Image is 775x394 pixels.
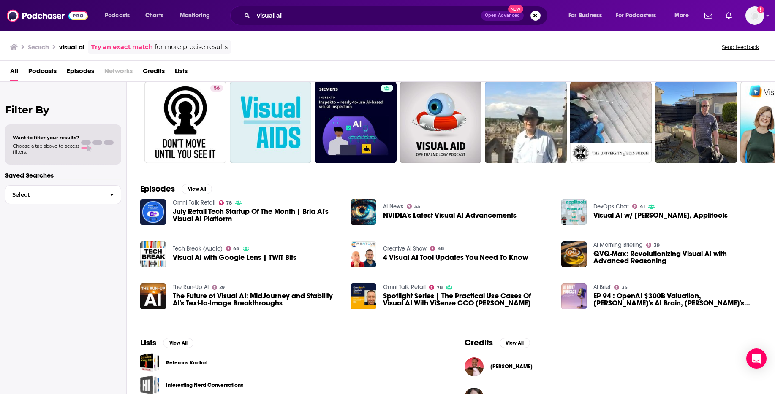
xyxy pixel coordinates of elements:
a: 35 [614,285,628,290]
a: The Future of Visual AI: MidJourney and Stability AI's Text-to-Image Breakthroughs [140,283,166,309]
a: NVIDIA's Latest Visual AI Advancements [383,212,517,219]
a: Show notifications dropdown [701,8,715,23]
a: Referans Kodlari [140,353,159,372]
a: Tech Break (Audio) [173,245,223,252]
a: QVQ-Max: Revolutionizing Visual AI with Advanced Reasoning [561,241,587,267]
a: 56 [144,81,226,163]
span: Select [5,192,103,197]
span: Choose a tab above to access filters. [13,143,79,155]
a: Visual AI with Google Lens | TWiT Bits [173,254,296,261]
span: EP 94 : OpenAI $300B Valuation, [PERSON_NAME]'s AI Brain, [PERSON_NAME]'s Visual AI, & More AI News! [593,292,761,307]
span: New [508,5,523,13]
span: Visual AI w/ [PERSON_NAME], Applitools [593,212,728,219]
a: Lists [175,64,188,81]
span: Want to filter your results? [13,135,79,140]
span: 45 [233,247,239,251]
a: AI Morning Briefing [593,241,643,248]
img: Visual AI with Google Lens | TWiT Bits [140,241,166,267]
h3: visual ai [59,43,84,51]
button: Show profile menu [745,6,764,25]
a: 33 [407,204,420,209]
a: All [10,64,18,81]
span: 56 [214,84,220,93]
a: CreditsView All [465,337,530,348]
a: QVQ-Max: Revolutionizing Visual AI with Advanced Reasoning [593,250,761,264]
button: View All [500,338,530,348]
span: Monitoring [180,10,210,22]
img: 4 Visual AI Tool Updates You Need To Know [351,241,376,267]
span: Charts [145,10,163,22]
div: Open Intercom Messenger [746,348,767,369]
a: Omni Talk Retail [383,283,426,291]
a: Referans Kodlari [166,358,207,367]
a: Charts [140,9,169,22]
span: Episodes [67,64,94,81]
button: open menu [610,9,669,22]
a: Interesting Nerd Conversations [166,381,243,390]
button: open menu [174,9,221,22]
a: July Retail Tech Startup Of The Month | Bria AI's Visual AI Platform [140,199,166,225]
a: 29 [212,285,225,290]
img: EP 94 : OpenAI $300B Valuation, Anthropic's AI Brain, Alibaba's Visual AI, & More AI News! [561,283,587,309]
a: Spotlight Series | The Practical Use Cases Of Visual AI With ViSenze CCO Brendan O'Shaughnessy [351,283,376,309]
span: [PERSON_NAME] [490,363,533,370]
a: Visual AI w/ Gil Sever, Applitools [593,212,728,219]
button: open menu [563,9,612,22]
a: AI Brief [593,283,611,291]
h2: Lists [140,337,156,348]
a: July Retail Tech Startup Of The Month | Bria AI's Visual AI Platform [173,208,341,222]
span: Logged in as kindrieri [745,6,764,25]
span: Podcasts [105,10,130,22]
a: Podcasts [28,64,57,81]
a: Omni Talk Retail [173,199,215,206]
a: 45 [226,246,240,251]
a: EP 94 : OpenAI $300B Valuation, Anthropic's AI Brain, Alibaba's Visual AI, & More AI News! [593,292,761,307]
a: AI News [383,203,403,210]
a: 39 [646,243,660,248]
img: Podchaser - Follow, Share and Rate Podcasts [7,8,88,24]
button: Aiwan ObinyanAiwan Obinyan [465,353,762,380]
button: View All [182,184,212,194]
span: 29 [219,286,225,289]
a: 48 [430,246,444,251]
button: Send feedback [719,43,761,51]
span: for more precise results [155,42,228,52]
span: Spotlight Series | The Practical Use Cases Of Visual AI With ViSenze CCO [PERSON_NAME] [383,292,551,307]
a: 4 Visual AI Tool Updates You Need To Know [383,254,528,261]
img: NVIDIA's Latest Visual AI Advancements [351,199,376,225]
img: User Profile [745,6,764,25]
a: EpisodesView All [140,184,212,194]
a: Spotlight Series | The Practical Use Cases Of Visual AI With ViSenze CCO Brendan O'Shaughnessy [383,292,551,307]
a: The Future of Visual AI: MidJourney and Stability AI's Text-to-Image Breakthroughs [173,292,341,307]
span: 78 [226,201,232,205]
img: Aiwan Obinyan [465,357,484,376]
a: ListsView All [140,337,193,348]
span: Networks [104,64,133,81]
h2: Episodes [140,184,175,194]
span: 35 [622,286,628,289]
a: Visual AI w/ Gil Sever, Applitools [561,199,587,225]
span: Open Advanced [485,13,520,18]
span: For Podcasters [616,10,656,22]
a: Try an exact match [91,42,153,52]
span: 39 [654,243,660,247]
a: DevOps Chat [593,203,629,210]
span: 41 [640,205,645,208]
span: 33 [414,205,420,208]
h3: Search [28,43,49,51]
button: Select [5,185,121,204]
button: open menu [99,9,141,22]
a: Show notifications dropdown [722,8,735,23]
